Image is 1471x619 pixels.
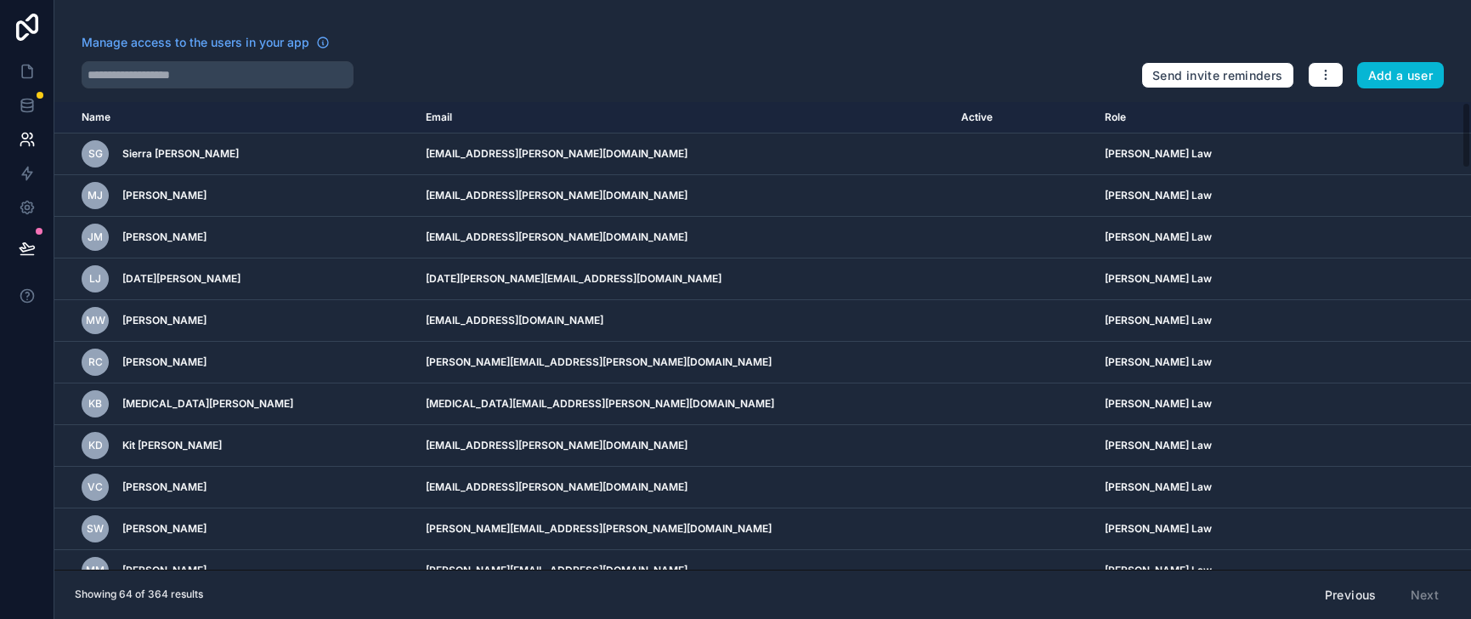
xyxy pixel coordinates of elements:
[416,508,951,550] td: [PERSON_NAME][EMAIL_ADDRESS][PERSON_NAME][DOMAIN_NAME]
[88,480,103,494] span: VC
[82,34,309,51] span: Manage access to the users in your app
[1105,230,1212,244] span: [PERSON_NAME] Law
[88,355,103,369] span: RC
[1141,62,1293,89] button: Send invite reminders
[1105,522,1212,536] span: [PERSON_NAME] Law
[1105,147,1212,161] span: [PERSON_NAME] Law
[1105,189,1212,202] span: [PERSON_NAME] Law
[416,425,951,467] td: [EMAIL_ADDRESS][PERSON_NAME][DOMAIN_NAME]
[1095,102,1417,133] th: Role
[416,133,951,175] td: [EMAIL_ADDRESS][PERSON_NAME][DOMAIN_NAME]
[122,189,207,202] span: [PERSON_NAME]
[89,272,101,286] span: LJ
[1105,272,1212,286] span: [PERSON_NAME] Law
[122,355,207,369] span: [PERSON_NAME]
[54,102,1471,570] div: scrollable content
[416,467,951,508] td: [EMAIL_ADDRESS][PERSON_NAME][DOMAIN_NAME]
[416,550,951,592] td: [PERSON_NAME][EMAIL_ADDRESS][DOMAIN_NAME]
[416,300,951,342] td: [EMAIL_ADDRESS][DOMAIN_NAME]
[75,588,203,601] span: Showing 64 of 364 results
[88,439,103,452] span: KD
[416,217,951,258] td: [EMAIL_ADDRESS][PERSON_NAME][DOMAIN_NAME]
[1313,581,1389,610] button: Previous
[122,439,222,452] span: Kit [PERSON_NAME]
[122,314,207,327] span: [PERSON_NAME]
[122,147,239,161] span: Sierra [PERSON_NAME]
[416,342,951,383] td: [PERSON_NAME][EMAIL_ADDRESS][PERSON_NAME][DOMAIN_NAME]
[122,564,207,577] span: [PERSON_NAME]
[1105,564,1212,577] span: [PERSON_NAME] Law
[122,272,240,286] span: [DATE][PERSON_NAME]
[122,397,293,411] span: [MEDICAL_DATA][PERSON_NAME]
[54,102,416,133] th: Name
[88,147,103,161] span: SG
[88,189,103,202] span: MJ
[416,383,951,425] td: [MEDICAL_DATA][EMAIL_ADDRESS][PERSON_NAME][DOMAIN_NAME]
[416,175,951,217] td: [EMAIL_ADDRESS][PERSON_NAME][DOMAIN_NAME]
[1105,439,1212,452] span: [PERSON_NAME] Law
[122,522,207,536] span: [PERSON_NAME]
[1357,62,1445,89] button: Add a user
[88,230,103,244] span: JM
[82,34,330,51] a: Manage access to the users in your app
[1105,480,1212,494] span: [PERSON_NAME] Law
[122,230,207,244] span: [PERSON_NAME]
[122,480,207,494] span: [PERSON_NAME]
[86,314,105,327] span: MW
[416,258,951,300] td: [DATE][PERSON_NAME][EMAIL_ADDRESS][DOMAIN_NAME]
[416,102,951,133] th: Email
[88,397,102,411] span: KB
[87,522,104,536] span: SW
[1105,397,1212,411] span: [PERSON_NAME] Law
[1105,314,1212,327] span: [PERSON_NAME] Law
[86,564,105,577] span: MM
[1105,355,1212,369] span: [PERSON_NAME] Law
[951,102,1095,133] th: Active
